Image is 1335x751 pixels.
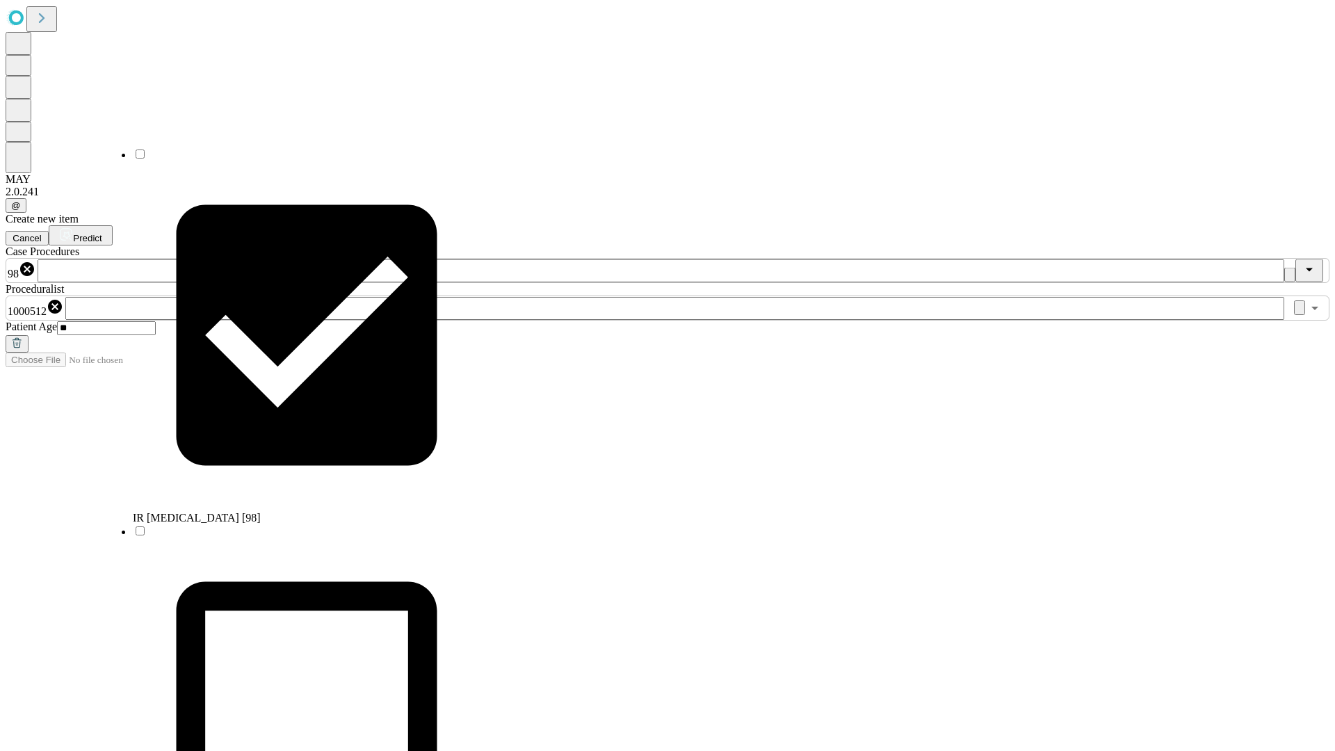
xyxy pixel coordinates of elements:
div: MAY [6,173,1329,186]
div: 98 [8,261,35,280]
span: 1000512 [8,305,47,317]
button: Predict [49,225,113,245]
span: IR [MEDICAL_DATA] [98] [133,512,261,524]
div: 2.0.241 [6,186,1329,198]
span: @ [11,200,21,211]
div: 1000512 [8,298,63,318]
span: Cancel [13,233,42,243]
span: Predict [73,233,102,243]
button: Open [1305,298,1325,318]
button: Clear [1294,300,1305,315]
button: @ [6,198,26,213]
button: Close [1295,259,1323,282]
button: Clear [1284,268,1295,282]
span: Scheduled Procedure [6,245,79,257]
button: Cancel [6,231,49,245]
span: 98 [8,268,19,280]
span: Create new item [6,213,79,225]
span: Proceduralist [6,283,64,295]
span: Patient Age [6,321,57,332]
